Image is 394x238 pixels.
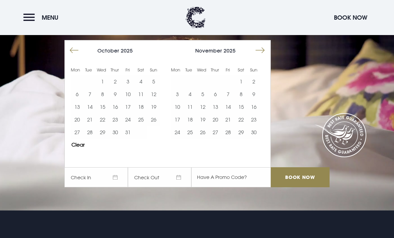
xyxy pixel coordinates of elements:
td: Choose Saturday, November 8, 2025 as your start date. [235,88,247,100]
td: Choose Thursday, October 16, 2025 as your start date. [109,100,122,113]
td: Choose Thursday, November 13, 2025 as your start date. [209,100,222,113]
button: Clear [71,142,85,147]
td: Choose Wednesday, November 12, 2025 as your start date. [196,100,209,113]
td: Choose Monday, November 17, 2025 as your start date. [171,113,184,126]
td: Choose Thursday, November 27, 2025 as your start date. [209,126,222,139]
td: Choose Tuesday, October 28, 2025 as your start date. [83,126,96,139]
button: 21 [83,113,96,126]
td: Choose Friday, October 31, 2025 as your start date. [122,126,134,139]
td: Choose Monday, October 27, 2025 as your start date. [71,126,83,139]
td: Choose Tuesday, November 11, 2025 as your start date. [184,100,196,113]
td: Choose Wednesday, October 15, 2025 as your start date. [96,100,109,113]
td: Choose Tuesday, October 14, 2025 as your start date. [83,100,96,113]
button: 27 [71,126,83,139]
button: Move forward to switch to the next month. [254,44,266,57]
button: 25 [135,113,147,126]
td: Choose Tuesday, October 7, 2025 as your start date. [83,88,96,100]
button: 10 [171,100,184,113]
td: Choose Saturday, October 4, 2025 as your start date. [135,75,147,88]
button: 7 [222,88,234,100]
button: 31 [122,126,134,139]
td: Choose Thursday, October 2, 2025 as your start date. [109,75,122,88]
button: 23 [247,113,260,126]
td: Choose Tuesday, November 25, 2025 as your start date. [184,126,196,139]
td: Choose Sunday, November 23, 2025 as your start date. [247,113,260,126]
button: 9 [109,88,122,100]
td: Choose Saturday, October 25, 2025 as your start date. [135,113,147,126]
button: 24 [171,126,184,139]
button: 16 [109,100,122,113]
button: 14 [222,100,234,113]
button: 5 [196,88,209,100]
td: Choose Tuesday, November 4, 2025 as your start date. [184,88,196,100]
button: 8 [235,88,247,100]
td: Choose Wednesday, November 19, 2025 as your start date. [196,113,209,126]
span: Check Out [128,167,191,187]
button: 9 [247,88,260,100]
button: 28 [83,126,96,139]
span: Menu [42,14,58,21]
button: 28 [222,126,234,139]
button: 23 [109,113,122,126]
td: Choose Wednesday, October 29, 2025 as your start date. [96,126,109,139]
button: 19 [147,100,160,113]
td: Choose Wednesday, October 8, 2025 as your start date. [96,88,109,100]
button: 4 [184,88,196,100]
td: Choose Sunday, October 19, 2025 as your start date. [147,100,160,113]
td: Choose Thursday, November 6, 2025 as your start date. [209,88,222,100]
button: 17 [122,100,134,113]
input: Have A Promo Code? [191,167,271,187]
button: 21 [222,113,234,126]
button: 16 [247,100,260,113]
button: 18 [135,100,147,113]
td: Choose Sunday, November 30, 2025 as your start date. [247,126,260,139]
button: 11 [184,100,196,113]
td: Choose Monday, October 6, 2025 as your start date. [71,88,83,100]
td: Choose Sunday, November 2, 2025 as your start date. [247,75,260,88]
button: 25 [184,126,196,139]
button: 30 [247,126,260,139]
button: 15 [235,100,247,113]
button: 14 [83,100,96,113]
td: Choose Monday, October 20, 2025 as your start date. [71,113,83,126]
td: Choose Monday, November 10, 2025 as your start date. [171,100,184,113]
td: Choose Saturday, October 18, 2025 as your start date. [135,100,147,113]
button: 29 [96,126,109,139]
td: Choose Tuesday, October 21, 2025 as your start date. [83,113,96,126]
td: Choose Friday, October 17, 2025 as your start date. [122,100,134,113]
td: Choose Friday, October 3, 2025 as your start date. [122,75,134,88]
td: Choose Wednesday, November 26, 2025 as your start date. [196,126,209,139]
button: 18 [184,113,196,126]
button: 12 [196,100,209,113]
td: Choose Monday, November 24, 2025 as your start date. [171,126,184,139]
td: Choose Sunday, October 5, 2025 as your start date. [147,75,160,88]
td: Choose Friday, November 7, 2025 as your start date. [222,88,234,100]
td: Choose Saturday, November 22, 2025 as your start date. [235,113,247,126]
button: Move backward to switch to the previous month. [68,44,80,57]
td: Choose Friday, November 14, 2025 as your start date. [222,100,234,113]
button: Menu [23,10,62,25]
button: 20 [71,113,83,126]
td: Choose Thursday, October 9, 2025 as your start date. [109,88,122,100]
td: Choose Thursday, October 30, 2025 as your start date. [109,126,122,139]
td: Choose Friday, November 28, 2025 as your start date. [222,126,234,139]
button: 12 [147,88,160,100]
button: 22 [235,113,247,126]
td: Choose Thursday, November 20, 2025 as your start date. [209,113,222,126]
button: 22 [96,113,109,126]
td: Choose Friday, November 21, 2025 as your start date. [222,113,234,126]
td: Choose Sunday, October 26, 2025 as your start date. [147,113,160,126]
span: Check In [64,167,128,187]
button: 15 [96,100,109,113]
td: Choose Thursday, October 23, 2025 as your start date. [109,113,122,126]
td: Choose Sunday, October 12, 2025 as your start date. [147,88,160,100]
button: 4 [135,75,147,88]
button: 13 [71,100,83,113]
button: 20 [209,113,222,126]
td: Choose Sunday, November 16, 2025 as your start date. [247,100,260,113]
button: 6 [71,88,83,100]
button: 26 [147,113,160,126]
td: Choose Monday, November 3, 2025 as your start date. [171,88,184,100]
button: 10 [122,88,134,100]
input: Book Now [271,167,330,187]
